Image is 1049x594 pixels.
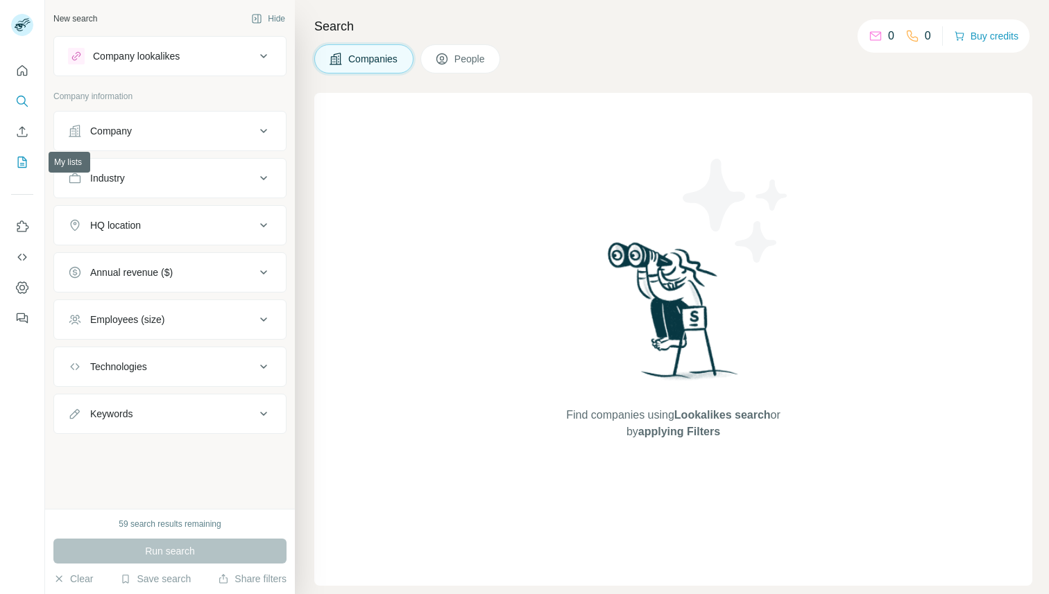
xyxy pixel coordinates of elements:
span: applying Filters [638,426,720,437]
button: Share filters [218,572,287,586]
button: My lists [11,150,33,175]
button: Hide [241,8,295,29]
button: Dashboard [11,275,33,300]
img: Surfe Illustration - Stars [674,148,799,273]
div: Keywords [90,407,133,421]
p: 0 [888,28,894,44]
div: Technologies [90,360,147,374]
button: Technologies [54,350,286,383]
div: Company lookalikes [93,49,180,63]
button: Feedback [11,306,33,331]
button: Employees (size) [54,303,286,336]
button: Use Surfe on LinkedIn [11,214,33,239]
button: Company lookalikes [54,40,286,73]
div: 59 search results remaining [119,518,221,530]
h4: Search [314,17,1032,36]
p: 0 [925,28,931,44]
button: Annual revenue ($) [54,256,286,289]
button: Company [54,114,286,148]
button: Use Surfe API [11,245,33,270]
div: Employees (size) [90,313,164,326]
span: Lookalikes search [674,409,771,421]
button: Buy credits [954,26,1018,46]
img: Surfe Illustration - Woman searching with binoculars [602,238,746,393]
div: Industry [90,171,125,185]
button: Enrich CSV [11,119,33,144]
button: HQ location [54,209,286,242]
button: Quick start [11,58,33,83]
button: Industry [54,161,286,195]
button: Search [11,89,33,114]
span: Find companies using or by [562,407,784,440]
div: Annual revenue ($) [90,265,173,279]
p: Company information [53,90,287,103]
div: HQ location [90,218,141,232]
button: Clear [53,572,93,586]
button: Keywords [54,397,286,430]
span: People [454,52,486,66]
div: Company [90,124,132,138]
span: Companies [348,52,399,66]
button: Save search [120,572,191,586]
div: New search [53,12,97,25]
